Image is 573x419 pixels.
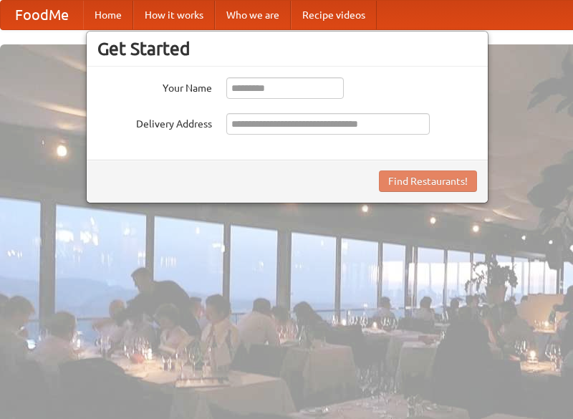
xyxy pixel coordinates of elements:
h3: Get Started [97,38,477,59]
a: Who we are [215,1,291,29]
a: Home [83,1,133,29]
a: How it works [133,1,215,29]
label: Delivery Address [97,113,212,131]
button: Find Restaurants! [379,170,477,192]
label: Your Name [97,77,212,95]
a: FoodMe [1,1,83,29]
a: Recipe videos [291,1,377,29]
